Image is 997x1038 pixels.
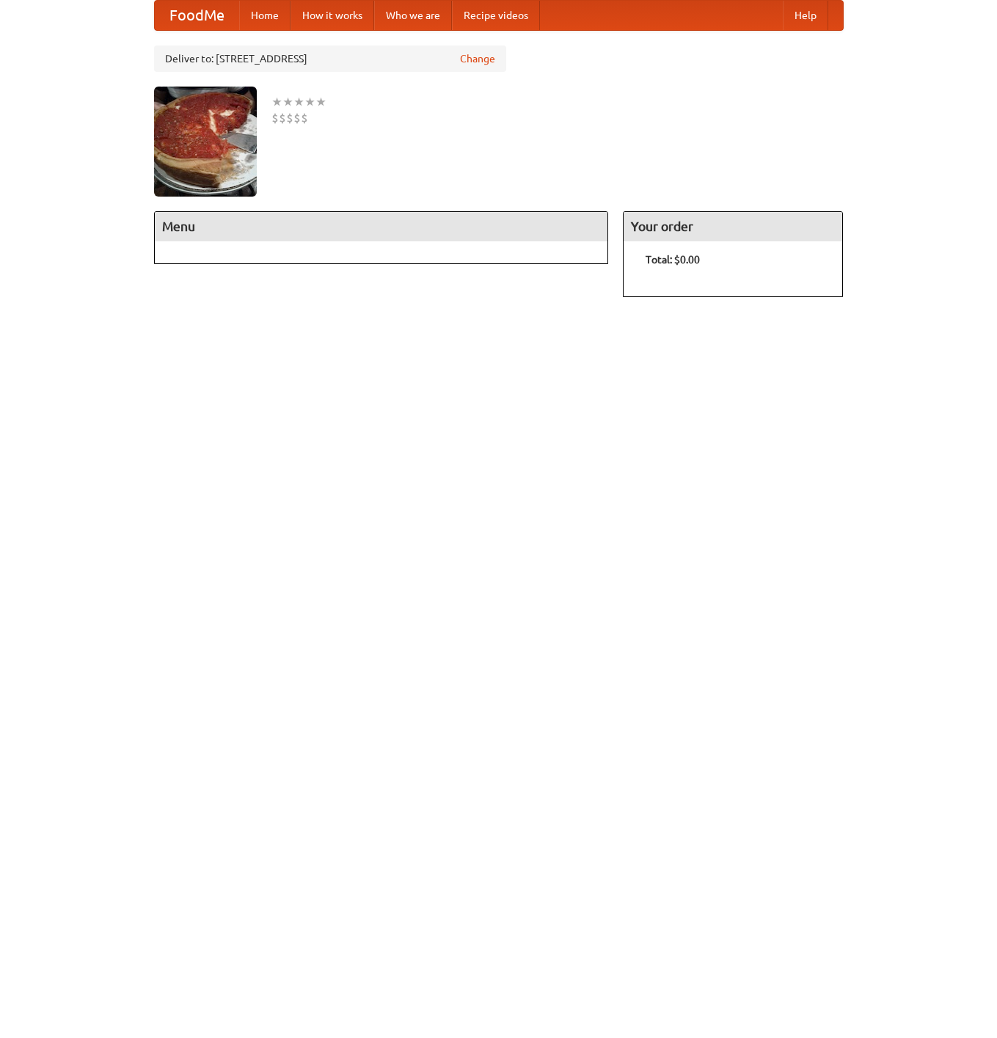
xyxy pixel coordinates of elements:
li: $ [293,110,301,126]
li: $ [301,110,308,126]
img: angular.jpg [154,87,257,197]
li: $ [271,110,279,126]
a: How it works [291,1,374,30]
a: Change [460,51,495,66]
h4: Your order [624,212,842,241]
a: Who we are [374,1,452,30]
li: ★ [282,94,293,110]
li: ★ [293,94,304,110]
li: ★ [304,94,315,110]
a: FoodMe [155,1,239,30]
a: Help [783,1,828,30]
li: $ [279,110,286,126]
li: $ [286,110,293,126]
a: Home [239,1,291,30]
a: Recipe videos [452,1,540,30]
li: ★ [271,94,282,110]
div: Deliver to: [STREET_ADDRESS] [154,45,506,72]
li: ★ [315,94,326,110]
h4: Menu [155,212,608,241]
b: Total: $0.00 [646,254,700,266]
